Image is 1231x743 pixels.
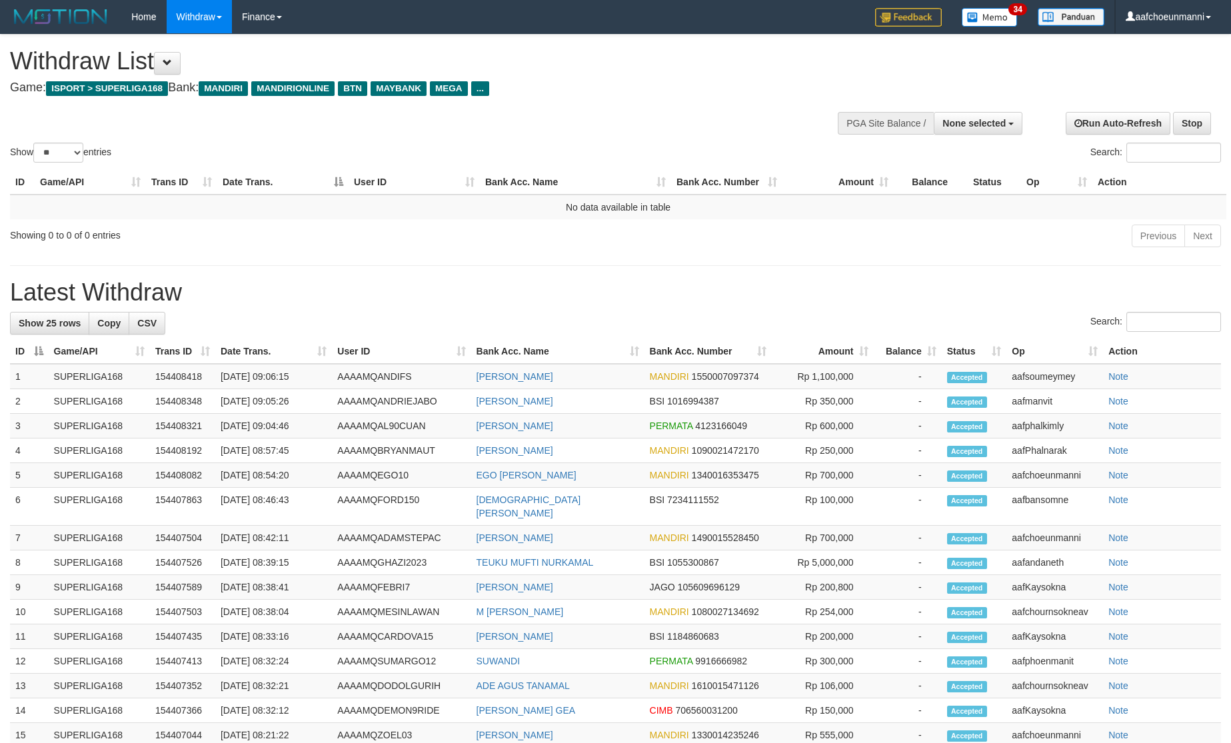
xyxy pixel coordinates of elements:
span: Accepted [947,681,987,692]
td: aafchournsokneav [1006,674,1103,698]
span: MANDIRI [650,445,689,456]
div: Showing 0 to 0 of 0 entries [10,223,503,242]
a: Previous [1132,225,1185,247]
span: CIMB [650,705,673,716]
a: CSV [129,312,165,335]
td: AAAAMQANDIFS [332,364,471,389]
button: None selected [934,112,1022,135]
td: aafKaysokna [1006,624,1103,649]
a: [PERSON_NAME] [477,420,553,431]
td: SUPERLIGA168 [49,414,150,438]
td: 154407504 [150,526,215,550]
select: Showentries [33,143,83,163]
td: AAAAMQDODOLGURIH [332,674,471,698]
td: AAAAMQMESINLAWAN [332,600,471,624]
td: SUPERLIGA168 [49,438,150,463]
span: BSI [650,396,665,406]
td: SUPERLIGA168 [49,463,150,488]
td: SUPERLIGA168 [49,575,150,600]
a: Note [1108,445,1128,456]
span: Accepted [947,396,987,408]
a: [PERSON_NAME] [477,371,553,382]
td: aafbansomne [1006,488,1103,526]
th: Balance [894,170,968,195]
td: AAAAMQFORD150 [332,488,471,526]
td: aafmanvit [1006,389,1103,414]
span: Accepted [947,558,987,569]
td: 154407435 [150,624,215,649]
td: AAAAMQGHAZI2023 [332,550,471,575]
td: - [874,463,942,488]
td: [DATE] 08:32:24 [215,649,332,674]
span: Copy 1016994387 to clipboard [667,396,719,406]
td: [DATE] 09:05:26 [215,389,332,414]
th: Balance: activate to sort column ascending [874,339,942,364]
th: Status: activate to sort column ascending [942,339,1007,364]
span: MANDIRI [650,371,689,382]
td: AAAAMQBRYANMAUT [332,438,471,463]
td: aafPhalnarak [1006,438,1103,463]
td: Rp 600,000 [772,414,873,438]
span: MEGA [430,81,468,96]
td: 154408192 [150,438,215,463]
td: 154407366 [150,698,215,723]
span: ... [471,81,489,96]
td: 154407413 [150,649,215,674]
a: Run Auto-Refresh [1066,112,1170,135]
td: 9 [10,575,49,600]
span: Copy 1055300867 to clipboard [667,557,719,568]
td: 154408321 [150,414,215,438]
span: BSI [650,631,665,642]
td: SUPERLIGA168 [49,550,150,575]
td: [DATE] 08:33:16 [215,624,332,649]
td: Rp 106,000 [772,674,873,698]
label: Search: [1090,312,1221,332]
span: Accepted [947,706,987,717]
td: AAAAMQAL90CUAN [332,414,471,438]
td: [DATE] 08:38:41 [215,575,332,600]
a: Copy [89,312,129,335]
td: 154407503 [150,600,215,624]
a: Note [1108,494,1128,505]
td: 154408082 [150,463,215,488]
th: User ID: activate to sort column ascending [332,339,471,364]
a: SUWANDI [477,656,521,666]
td: 154408348 [150,389,215,414]
span: Copy 9916666982 to clipboard [695,656,747,666]
a: [PERSON_NAME] [477,582,553,592]
label: Search: [1090,143,1221,163]
span: Copy 1184860683 to clipboard [667,631,719,642]
a: [PERSON_NAME] [477,730,553,740]
h4: Game: Bank: [10,81,807,95]
td: - [874,526,942,550]
td: AAAAMQANDRIEJABO [332,389,471,414]
span: Accepted [947,582,987,594]
span: JAGO [650,582,675,592]
td: 6 [10,488,49,526]
td: [DATE] 08:32:12 [215,698,332,723]
span: Copy 1610015471126 to clipboard [692,680,759,691]
span: Copy 1330014235246 to clipboard [692,730,759,740]
td: Rp 100,000 [772,488,873,526]
td: [DATE] 08:32:21 [215,674,332,698]
td: SUPERLIGA168 [49,698,150,723]
td: AAAAMQFEBRI7 [332,575,471,600]
td: SUPERLIGA168 [49,488,150,526]
span: Accepted [947,730,987,742]
td: 8 [10,550,49,575]
td: AAAAMQADAMSTEPAC [332,526,471,550]
td: - [874,600,942,624]
td: 154407526 [150,550,215,575]
td: [DATE] 09:06:15 [215,364,332,389]
a: Note [1108,606,1128,617]
td: - [874,575,942,600]
td: aafKaysokna [1006,575,1103,600]
a: [PERSON_NAME] [477,396,553,406]
td: AAAAMQSUMARGO12 [332,649,471,674]
td: Rp 350,000 [772,389,873,414]
th: Action [1103,339,1221,364]
td: SUPERLIGA168 [49,649,150,674]
span: Copy 1490015528450 to clipboard [692,532,759,543]
th: Bank Acc. Name: activate to sort column ascending [480,170,671,195]
td: - [874,550,942,575]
